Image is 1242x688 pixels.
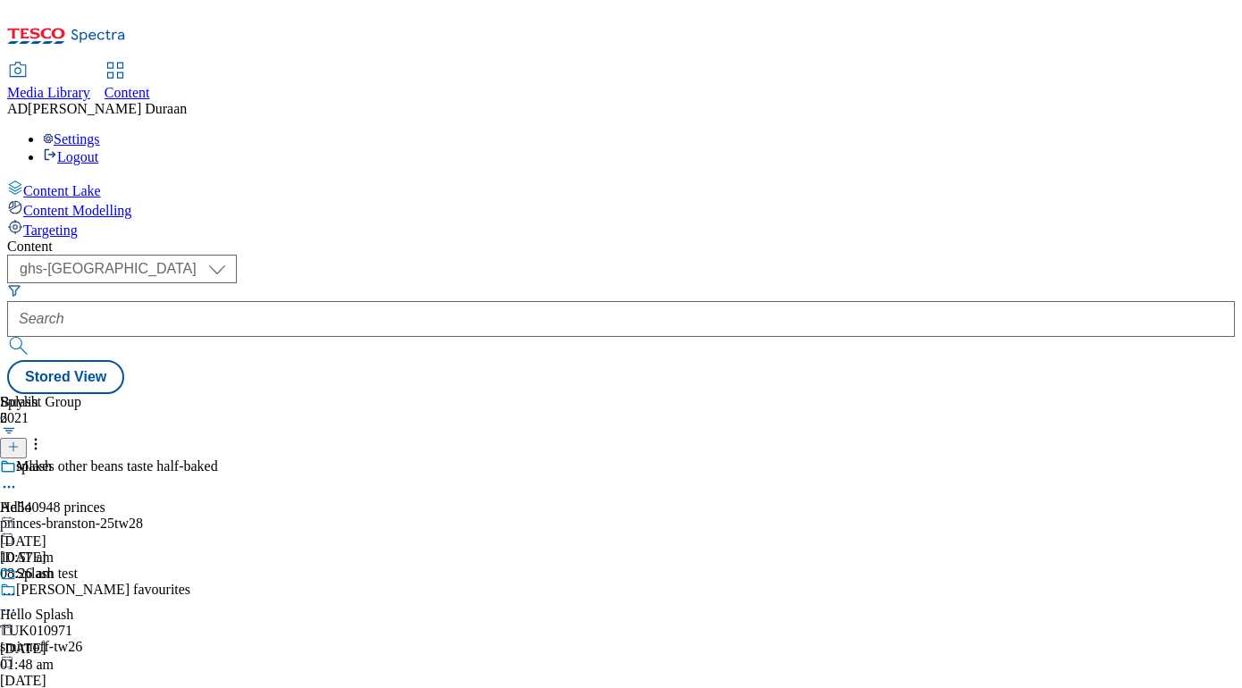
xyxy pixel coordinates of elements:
input: Search [7,301,1235,337]
a: Settings [43,131,100,147]
span: AD [7,101,28,116]
a: Content [105,63,150,101]
a: Logout [43,149,98,164]
div: Makes other beans taste half-baked [16,458,218,474]
span: Content [105,85,150,100]
span: Media Library [7,85,90,100]
span: Content Lake [23,183,101,198]
div: Content [7,239,1235,255]
div: Splash test [16,566,78,582]
a: Media Library [7,63,90,101]
button: Stored View [7,360,124,394]
div: splash [16,458,52,474]
span: Content Modelling [23,203,131,218]
a: Targeting [7,219,1235,239]
span: Targeting [23,222,78,238]
div: [PERSON_NAME] favourites [16,582,190,598]
a: Content Lake [7,180,1235,199]
a: Content Modelling [7,199,1235,219]
span: [PERSON_NAME] Duraan [28,101,187,116]
svg: Search Filters [7,283,21,298]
